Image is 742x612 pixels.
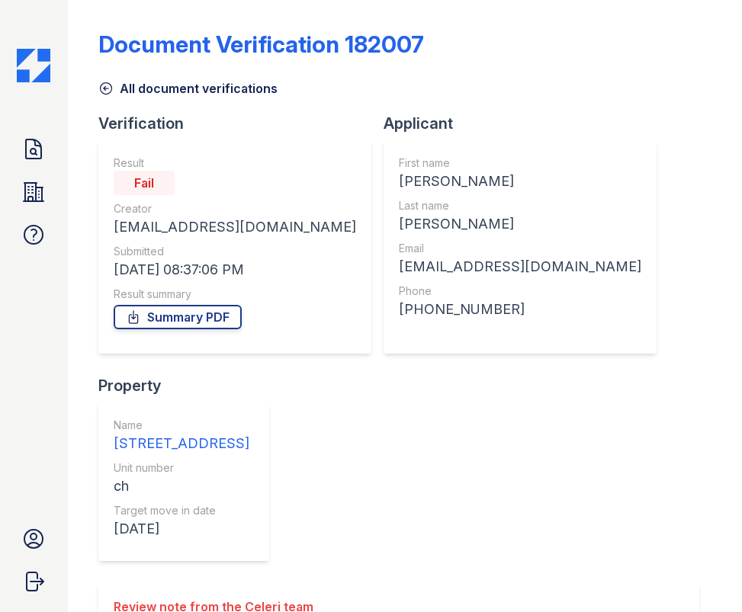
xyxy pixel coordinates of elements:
div: Verification [98,113,384,134]
div: Creator [114,201,356,216]
div: [STREET_ADDRESS] [114,433,249,454]
div: [PERSON_NAME] [399,213,641,235]
div: [DATE] [114,518,249,540]
a: All document verifications [98,79,278,98]
div: [EMAIL_ADDRESS][DOMAIN_NAME] [114,216,356,238]
div: Email [399,241,641,256]
div: Phone [399,284,641,299]
div: Last name [399,198,641,213]
div: Result summary [114,287,356,302]
div: [PHONE_NUMBER] [399,299,641,320]
a: Summary PDF [114,305,242,329]
div: [DATE] 08:37:06 PM [114,259,356,280]
div: ch [114,476,249,497]
div: Name [114,418,249,433]
div: [PERSON_NAME] [399,171,641,192]
div: [EMAIL_ADDRESS][DOMAIN_NAME] [399,256,641,277]
img: CE_Icon_Blue-c292c112584629df590d857e76928e9f676e5b41ef8f769ba2f05ee15b207248.png [17,49,50,82]
div: Applicant [384,113,669,134]
div: Submitted [114,244,356,259]
div: Unit number [114,460,249,476]
div: Target move in date [114,503,249,518]
div: Fail [114,171,175,195]
div: First name [399,155,641,171]
div: Result [114,155,356,171]
a: Name [STREET_ADDRESS] [114,418,249,454]
div: Document Verification 182007 [98,30,424,58]
div: Property [98,375,281,396]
